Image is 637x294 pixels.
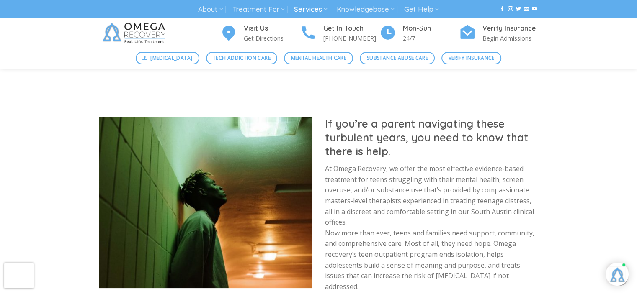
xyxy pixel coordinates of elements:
span: Tech Addiction Care [213,54,271,62]
p: At Omega Recovery, we offer the most effective evidence-based treatment for teens struggling with... [325,164,539,292]
p: 24/7 [403,33,459,43]
a: Send us an email [524,6,529,12]
a: Follow on YouTube [532,6,537,12]
a: Verify Insurance Begin Admissions [459,23,539,43]
a: Follow on Facebook [500,6,505,12]
a: Services [294,2,327,17]
a: Get Help [404,2,439,17]
span: [MEDICAL_DATA] [150,54,192,62]
p: Begin Admissions [482,33,539,43]
h4: Visit Us [244,23,300,34]
p: Get Directions [244,33,300,43]
a: Tech Addiction Care [206,52,278,64]
h4: Mon-Sun [403,23,459,34]
a: Substance Abuse Care [360,52,435,64]
h4: Get In Touch [323,23,379,34]
a: Verify Insurance [441,52,501,64]
a: Treatment For [232,2,285,17]
a: [MEDICAL_DATA] [136,52,199,64]
a: Follow on Instagram [508,6,513,12]
span: Verify Insurance [449,54,495,62]
p: [PHONE_NUMBER] [323,33,379,43]
span: Substance Abuse Care [367,54,428,62]
a: Visit Us Get Directions [220,23,300,43]
a: Knowledgebase [337,2,395,17]
h4: Verify Insurance [482,23,539,34]
span: Mental Health Care [291,54,346,62]
h2: If you’re a parent navigating these turbulent years, you need to know that there is help. [325,117,539,159]
a: Mental Health Care [284,52,353,64]
a: Follow on Twitter [516,6,521,12]
img: Omega Recovery [99,18,172,48]
a: About [198,2,223,17]
a: Get In Touch [PHONE_NUMBER] [300,23,379,43]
